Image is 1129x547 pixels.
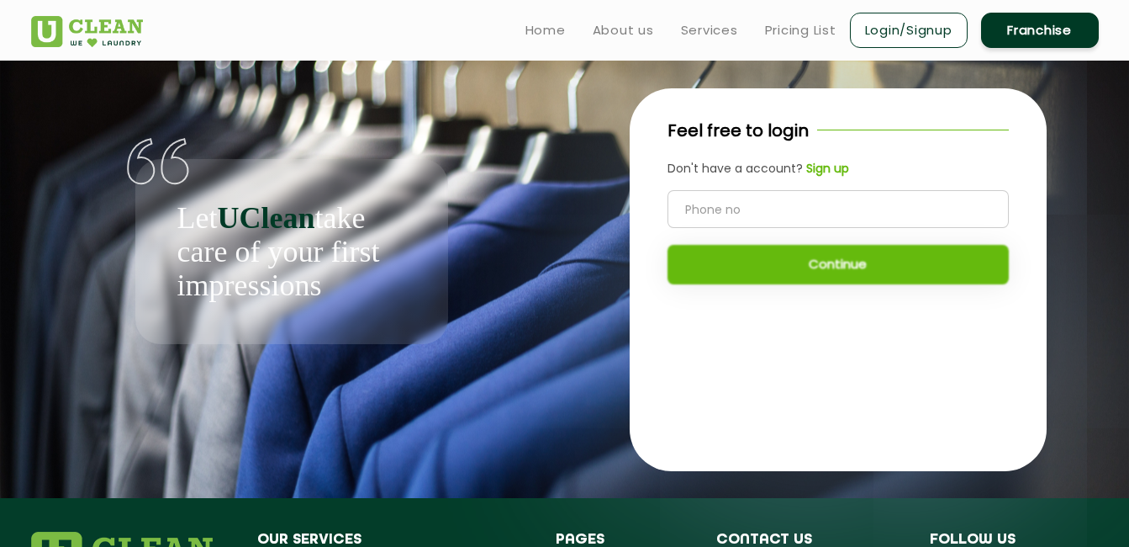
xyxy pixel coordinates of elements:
[803,160,849,178] a: Sign up
[593,20,654,40] a: About us
[217,201,314,235] b: UClean
[981,13,1099,48] a: Franchise
[765,20,836,40] a: Pricing List
[681,20,738,40] a: Services
[177,201,406,302] p: Let take care of your first impressions
[667,160,803,177] span: Don't have a account?
[525,20,566,40] a: Home
[127,138,190,185] img: quote-img
[667,118,809,143] p: Feel free to login
[31,16,143,47] img: UClean Laundry and Dry Cleaning
[850,13,968,48] a: Login/Signup
[667,190,1009,228] input: Phone no
[806,160,849,177] b: Sign up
